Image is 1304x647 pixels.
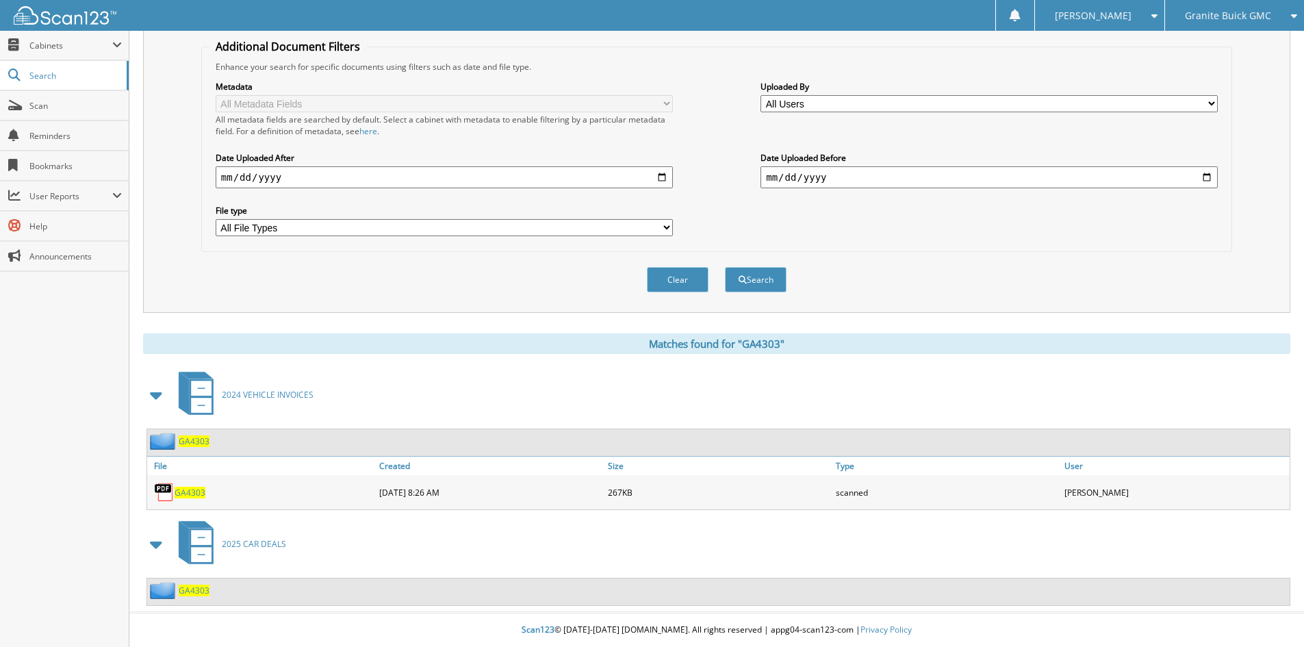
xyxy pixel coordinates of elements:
a: Type [832,457,1061,475]
a: 2024 VEHICLE INVOICES [170,368,314,422]
div: [DATE] 8:26 AM [376,479,604,506]
a: File [147,457,376,475]
div: All metadata fields are searched by default. Select a cabinet with metadata to enable filtering b... [216,114,673,137]
label: File type [216,205,673,216]
a: GA4303 [179,435,209,447]
iframe: Chat Widget [1236,581,1304,647]
img: PDF.png [154,482,175,503]
img: folder2.png [150,433,179,450]
span: Scan123 [522,624,554,635]
span: Reminders [29,130,122,142]
span: Bookmarks [29,160,122,172]
div: 267KB [604,479,833,506]
span: User Reports [29,190,112,202]
a: User [1061,457,1290,475]
a: 2025 CAR DEALS [170,517,286,571]
legend: Additional Document Filters [209,39,367,54]
a: Created [376,457,604,475]
a: GA4303 [175,487,205,498]
input: end [760,166,1218,188]
label: Metadata [216,81,673,92]
img: scan123-logo-white.svg [14,6,116,25]
div: [PERSON_NAME] [1061,479,1290,506]
button: Search [725,267,787,292]
a: here [359,125,377,137]
span: Search [29,70,120,81]
label: Uploaded By [760,81,1218,92]
a: Size [604,457,833,475]
span: 2025 CAR DEALS [222,538,286,550]
span: Help [29,220,122,232]
div: Matches found for "GA4303" [143,333,1290,354]
input: start [216,166,673,188]
label: Date Uploaded Before [760,152,1218,164]
span: [PERSON_NAME] [1055,12,1132,20]
span: Announcements [29,251,122,262]
div: scanned [832,479,1061,506]
span: Granite Buick GMC [1185,12,1271,20]
button: Clear [647,267,708,292]
a: Privacy Policy [860,624,912,635]
img: folder2.png [150,582,179,599]
span: 2024 VEHICLE INVOICES [222,389,314,401]
div: Enhance your search for specific documents using filters such as date and file type. [209,61,1225,73]
span: Cabinets [29,40,112,51]
a: GA4303 [179,585,209,596]
span: Scan [29,100,122,112]
div: © [DATE]-[DATE] [DOMAIN_NAME]. All rights reserved | appg04-scan123-com | [129,613,1304,647]
label: Date Uploaded After [216,152,673,164]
